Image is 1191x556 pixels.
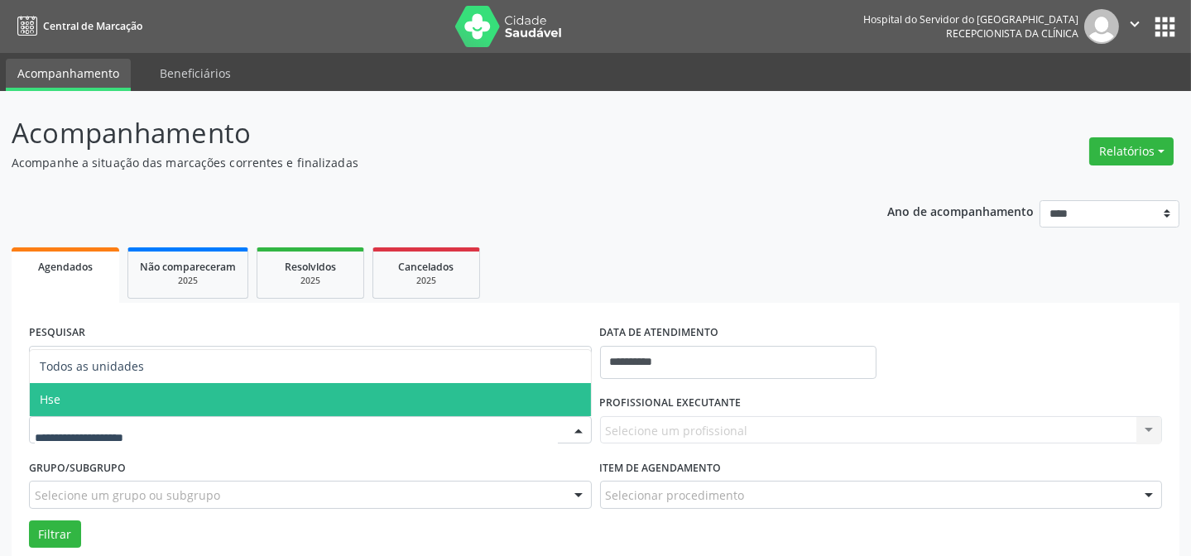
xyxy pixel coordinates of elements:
[285,260,336,274] span: Resolvidos
[1150,12,1179,41] button: apps
[600,455,722,481] label: Item de agendamento
[6,59,131,91] a: Acompanhamento
[140,275,236,287] div: 2025
[1126,15,1144,33] i: 
[863,12,1078,26] div: Hospital do Servidor do [GEOGRAPHIC_DATA]
[399,260,454,274] span: Cancelados
[29,520,81,549] button: Filtrar
[35,486,220,504] span: Selecione um grupo ou subgrupo
[29,320,85,346] label: PESQUISAR
[43,19,142,33] span: Central de Marcação
[1119,9,1150,44] button: 
[385,275,468,287] div: 2025
[887,200,1034,221] p: Ano de acompanhamento
[600,320,719,346] label: DATA DE ATENDIMENTO
[12,154,829,171] p: Acompanhe a situação das marcações correntes e finalizadas
[600,391,742,416] label: PROFISSIONAL EXECUTANTE
[1089,137,1174,165] button: Relatórios
[40,391,60,407] span: Hse
[12,113,829,154] p: Acompanhamento
[38,260,93,274] span: Agendados
[946,26,1078,41] span: Recepcionista da clínica
[269,275,352,287] div: 2025
[148,59,243,88] a: Beneficiários
[29,455,126,481] label: Grupo/Subgrupo
[606,486,745,504] span: Selecionar procedimento
[12,12,142,40] a: Central de Marcação
[40,358,144,374] span: Todos as unidades
[1084,9,1119,44] img: img
[140,260,236,274] span: Não compareceram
